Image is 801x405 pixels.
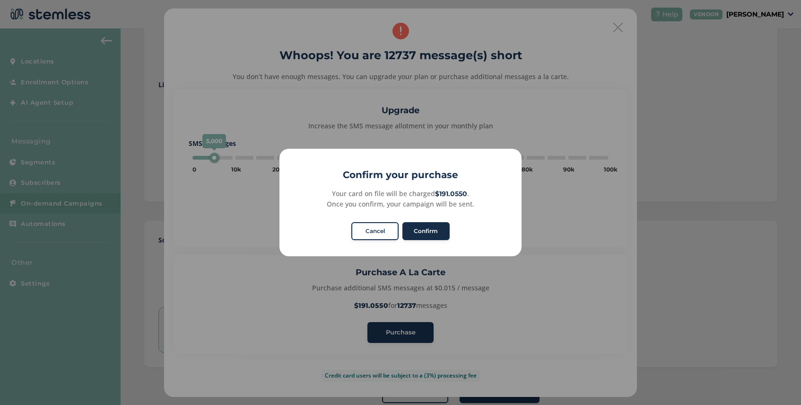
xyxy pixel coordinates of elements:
[754,360,801,405] iframe: Chat Widget
[290,189,511,209] div: Your card on file will be charged . Once you confirm, your campaign will be sent.
[435,189,467,198] strong: $191.0550
[279,168,522,182] h2: Confirm your purchase
[402,222,450,240] button: Confirm
[351,222,399,240] button: Cancel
